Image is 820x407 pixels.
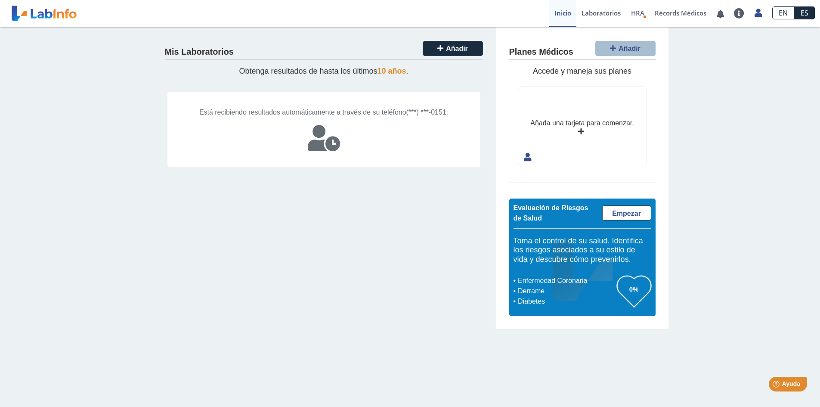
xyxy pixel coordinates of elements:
button: Añadir [423,41,483,56]
span: 10 años [378,67,406,75]
div: Añada una tarjeta para comenzar. [530,118,634,128]
span: Evaluación de Riesgos de Salud [514,204,588,222]
li: Derrame [516,286,617,296]
span: Añadir [446,45,468,52]
a: Empezar [602,205,651,221]
span: Añadir [619,45,641,52]
span: Empezar [612,210,641,217]
h4: Mis Laboratorios [165,47,234,57]
span: Accede y maneja sus planes [533,67,631,75]
span: Está recibiendo resultados automáticamente a través de su teléfono [199,109,406,116]
li: Diabetes [516,296,617,307]
iframe: Help widget launcher [743,373,811,398]
li: Enfermedad Coronaria [516,276,617,286]
h3: 0% [617,284,651,295]
span: Obtenga resultados de hasta los últimos . [239,67,408,75]
span: HRA [631,9,644,17]
h5: Toma el control de su salud. Identifica los riesgos asociados a su estilo de vida y descubre cómo... [514,236,651,264]
button: Añadir [595,41,656,56]
h4: Planes Médicos [509,47,573,57]
a: EN [772,6,794,19]
a: ES [794,6,815,19]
